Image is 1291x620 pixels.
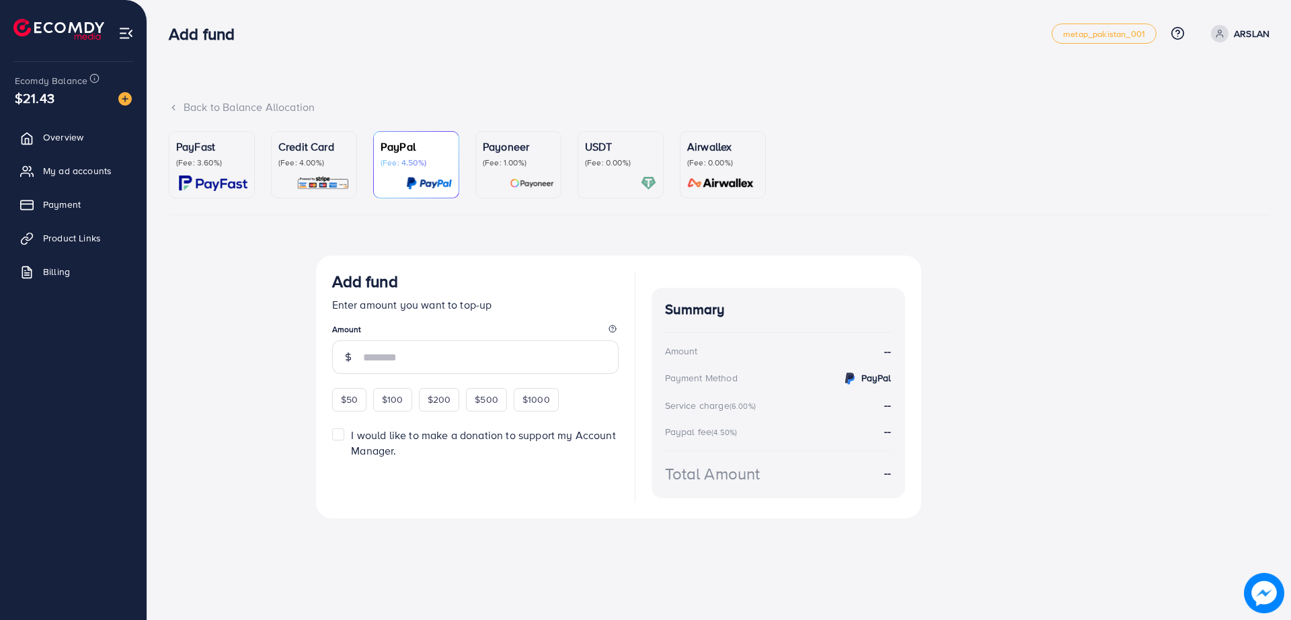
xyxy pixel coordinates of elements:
p: (Fee: 4.50%) [381,157,452,168]
img: card [179,176,247,191]
p: PayPal [381,139,452,155]
span: Product Links [43,231,101,245]
p: (Fee: 0.00%) [687,157,758,168]
img: image [118,92,132,106]
p: USDT [585,139,656,155]
span: $100 [382,393,403,406]
h3: Add fund [169,24,245,44]
p: (Fee: 3.60%) [176,157,247,168]
span: metap_pakistan_001 [1063,30,1145,38]
strong: -- [884,344,891,359]
span: I would like to make a donation to support my Account Manager. [351,428,615,458]
div: Total Amount [665,462,760,486]
a: Product Links [10,225,136,251]
p: Credit Card [278,139,350,155]
div: Service charge [665,399,760,412]
img: card [297,176,350,191]
small: (6.00%) [730,401,756,412]
span: $21.43 [15,88,54,108]
img: image [1244,573,1284,613]
h3: Add fund [332,272,398,291]
img: card [641,176,656,191]
p: (Fee: 1.00%) [483,157,554,168]
span: $1000 [522,393,550,406]
img: menu [118,26,134,41]
div: Payment Method [665,371,738,385]
p: Payoneer [483,139,554,155]
legend: Amount [332,323,619,340]
div: Amount [665,344,698,358]
span: $500 [475,393,498,406]
span: Billing [43,265,70,278]
strong: PayPal [861,371,892,385]
a: My ad accounts [10,157,136,184]
small: (4.50%) [711,427,737,438]
div: Back to Balance Allocation [169,100,1269,115]
a: Billing [10,258,136,285]
strong: -- [884,397,891,412]
div: Paypal fee [665,425,742,438]
img: logo [13,19,104,40]
p: Enter amount you want to top-up [332,297,619,313]
img: card [683,176,758,191]
a: metap_pakistan_001 [1052,24,1157,44]
h4: Summary [665,301,892,318]
img: card [510,176,554,191]
span: Ecomdy Balance [15,74,87,87]
img: card [406,176,452,191]
a: Overview [10,124,136,151]
p: (Fee: 4.00%) [278,157,350,168]
span: $200 [428,393,451,406]
span: My ad accounts [43,164,112,178]
p: Airwallex [687,139,758,155]
p: (Fee: 0.00%) [585,157,656,168]
p: PayFast [176,139,247,155]
span: Payment [43,198,81,211]
img: credit [842,371,858,387]
span: $50 [341,393,358,406]
strong: -- [884,465,891,481]
strong: -- [884,424,891,438]
a: Payment [10,191,136,218]
span: Overview [43,130,83,144]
